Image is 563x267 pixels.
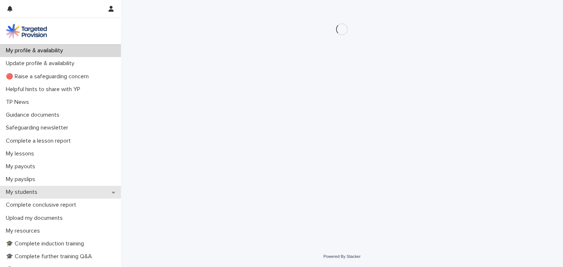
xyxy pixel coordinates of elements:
[3,73,95,80] p: 🔴 Raise a safeguarding concern
[3,138,77,144] p: Complete a lesson report
[3,240,90,247] p: 🎓 Complete induction training
[3,124,74,131] p: Safeguarding newsletter
[3,227,46,234] p: My resources
[323,254,360,259] a: Powered By Stacker
[3,215,69,222] p: Upload my documents
[3,112,65,119] p: Guidance documents
[6,24,47,38] img: M5nRWzHhSzIhMunXDL62
[3,99,35,106] p: TP News
[3,47,69,54] p: My profile & availability
[3,150,40,157] p: My lessons
[3,202,82,208] p: Complete conclusive report
[3,189,43,196] p: My students
[3,60,80,67] p: Update profile & availability
[3,176,41,183] p: My payslips
[3,253,98,260] p: 🎓 Complete further training Q&A
[3,163,41,170] p: My payouts
[3,86,86,93] p: Helpful hints to share with YP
